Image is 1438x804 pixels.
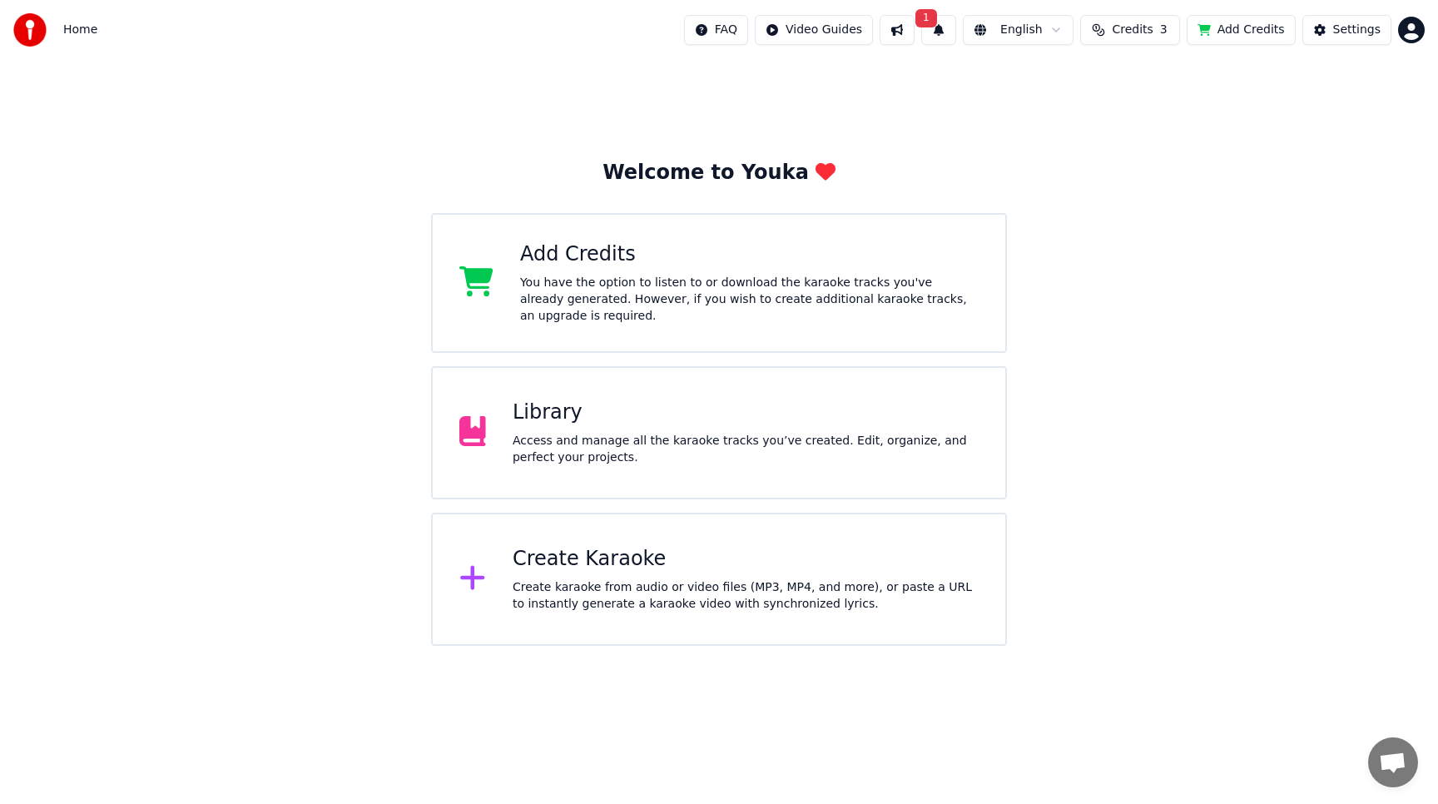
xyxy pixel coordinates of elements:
[755,15,873,45] button: Video Guides
[513,433,979,466] div: Access and manage all the karaoke tracks you’ve created. Edit, organize, and perfect your projects.
[1187,15,1296,45] button: Add Credits
[1112,22,1153,38] span: Credits
[13,13,47,47] img: youka
[513,400,979,426] div: Library
[1080,15,1180,45] button: Credits3
[520,275,979,325] div: You have the option to listen to or download the karaoke tracks you've already generated. However...
[684,15,748,45] button: FAQ
[602,160,836,186] div: Welcome to Youka
[1160,22,1168,38] span: 3
[63,22,97,38] span: Home
[1333,22,1381,38] div: Settings
[1302,15,1391,45] button: Settings
[63,22,97,38] nav: breadcrumb
[513,546,979,573] div: Create Karaoke
[915,9,937,27] span: 1
[513,579,979,613] div: Create karaoke from audio or video files (MP3, MP4, and more), or paste a URL to instantly genera...
[1368,737,1418,787] div: Отворен чат
[921,15,956,45] button: 1
[520,241,979,268] div: Add Credits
